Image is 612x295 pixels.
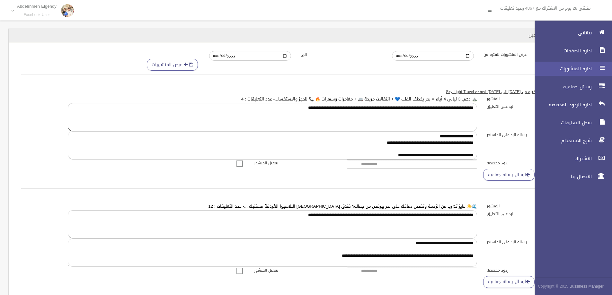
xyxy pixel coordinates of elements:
label: تفعيل المنشور [249,267,342,274]
label: رساله الرد على الماسنجر [482,131,575,138]
label: رساله الرد على الماسنجر [482,239,575,246]
label: الرد على التعليق [482,210,575,217]
span: اداره الردود المخصصه [529,101,594,108]
a: رسائل جماعيه [529,80,612,94]
label: المنشور [482,95,575,102]
span: رسائل جماعيه [529,83,594,90]
label: الرد على التعليق [482,103,575,110]
small: Facebook User [17,13,57,17]
p: Abdelrhmen Elgendy [17,4,57,9]
span: اداره الصفحات [529,48,594,54]
span: سجل التعليقات [529,119,594,126]
a: سجل التعليقات [529,116,612,130]
span: الاتصال بنا [529,173,594,180]
a: اداره الردود المخصصه [529,98,612,112]
label: الى [296,51,387,58]
label: المنشور [482,203,575,210]
label: ردود مخصصه [482,160,575,167]
button: عرض المنشورات [147,59,198,71]
a: ⛰️ دهب 3 ليالى 4 أيام = بحر يخطف القلب 💙 + انتقالات مريحة 🚐 + مغامرات وسهرات 🔥 📞 للحجز والاستفسا.... [241,95,477,103]
u: قائمه ب 50 منشور للفتره من [DATE] الى [DATE] لصفحه Sky Light Travel [446,88,570,95]
span: شرح الاستخدام [529,137,594,144]
a: اداره المنشورات [529,62,612,76]
a: 🌊☀️ عايز تهرب من الزحمة وتفصل دماغك على بحر بيرقص من جماله؟ فندق [GEOGRAPHIC_DATA] البلاسيوا الغر... [208,202,477,210]
a: الاتصال بنا [529,169,612,184]
a: الاشتراك [529,152,612,166]
span: بياناتى [529,30,594,36]
span: الاشتراك [529,155,594,162]
a: اداره الصفحات [529,44,612,58]
label: عرض المنشورات للفتره من [479,51,570,58]
header: اداره المنشورات / تعديل [521,29,583,41]
label: ردود مخصصه [482,267,575,274]
a: بياناتى [529,26,612,40]
strong: Bussiness Manager [570,283,604,290]
label: تفعيل المنشور [249,160,342,167]
span: Copyright © 2015 [538,283,568,290]
a: ارسال رساله جماعيه [483,169,535,181]
span: اداره المنشورات [529,65,594,72]
a: ارسال رساله جماعيه [483,276,535,288]
a: شرح الاستخدام [529,134,612,148]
